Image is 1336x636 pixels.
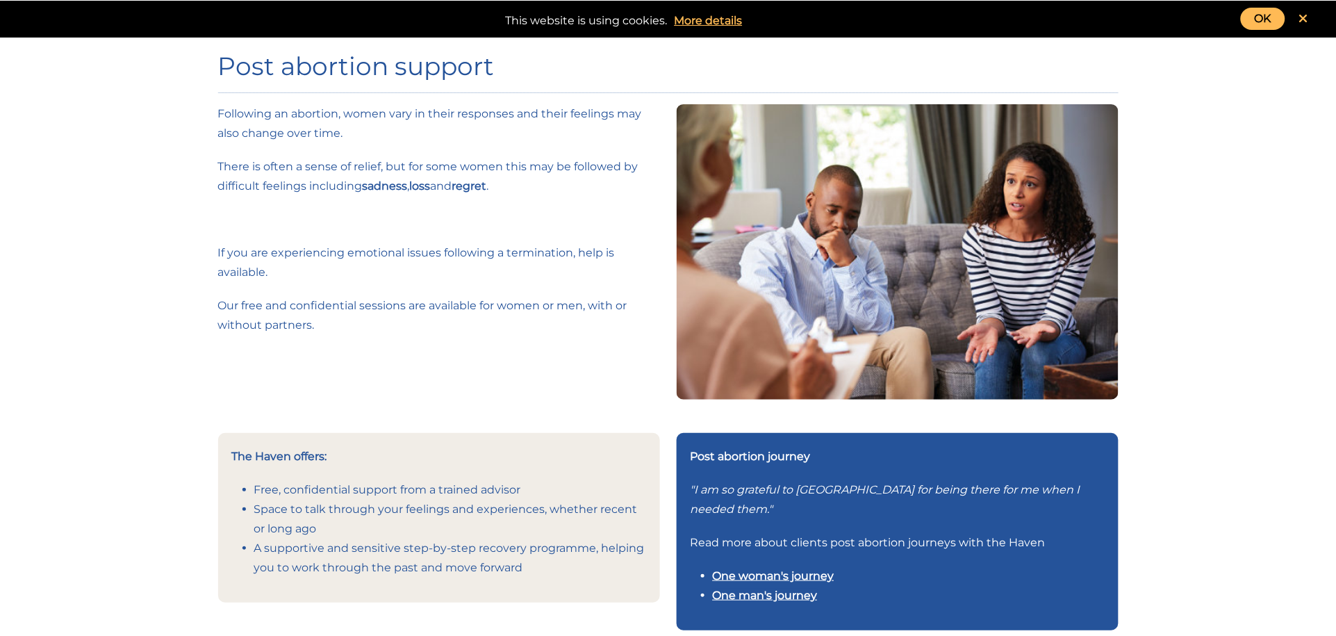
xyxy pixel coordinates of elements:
[691,480,1105,519] p: "I am so grateful to [GEOGRAPHIC_DATA] for being there for me when I needed them."
[218,104,660,143] p: Following an abortion, women vary in their responses and their feelings may also change over time.
[1241,8,1285,30] a: OK
[254,500,646,539] li: Space to talk through your feelings and experiences, whether recent or long ago
[218,51,1119,81] h1: Post abortion support
[677,104,1119,399] img: Young couple in crisis trying solve problem during counselling
[363,179,408,193] strong: sadness
[218,296,660,335] p: Our free and confidential sessions are available for women or men, with or without partners.
[218,243,660,282] p: If you are experiencing emotional issues following a termination, help is available.
[410,179,431,193] strong: loss
[218,157,660,196] p: There is often a sense of relief, but for some women this may be followed by difficult feelings i...
[713,569,834,582] a: One woman's journey
[691,450,811,463] strong: Post abortion journey
[452,179,487,193] strong: regret
[232,450,327,463] strong: The Haven offers:
[668,11,750,31] a: More details
[713,589,818,602] a: One man's journey
[691,533,1105,553] p: Read more about clients post abortion journeys with the Haven
[14,8,1322,31] div: This website is using cookies.
[254,480,646,500] li: Free, confidential support from a trained advisor
[254,539,646,578] li: A supportive and sensitive step-by-step recovery programme, helping you to work through the past ...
